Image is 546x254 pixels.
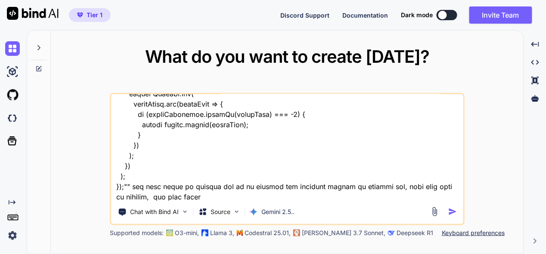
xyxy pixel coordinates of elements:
img: ai-studio [5,64,20,79]
p: Gemini 2.5.. [261,208,295,216]
img: Mistral-AI [237,230,243,236]
button: premiumTier 1 [69,8,111,22]
span: Tier 1 [87,11,102,19]
p: Llama 3, [210,229,234,237]
img: Pick Models [233,208,240,215]
img: claude [388,230,395,236]
img: icon [448,207,457,216]
p: Source [211,208,230,216]
button: Discord Support [280,11,329,20]
p: [PERSON_NAME] 3.7 Sonnet, [302,229,385,237]
img: settings [5,228,20,243]
img: Gemini 2.5 Pro [249,208,258,216]
span: Discord Support [280,12,329,19]
img: Bind AI [7,7,59,20]
img: GPT-4 [166,230,173,236]
img: Llama2 [202,230,208,236]
img: claude [293,230,300,236]
p: Deepseek R1 [397,229,433,237]
p: Supported models: [110,229,164,237]
img: premium [77,12,83,18]
button: Documentation [342,11,388,20]
span: What do you want to create [DATE]? [145,46,430,67]
img: attachment [430,207,440,217]
p: Codestral 25.01, [245,229,291,237]
img: Pick Tools [181,208,189,215]
button: Invite Team [469,6,532,24]
span: Dark mode [401,11,433,19]
img: darkCloudIdeIcon [5,111,20,125]
textarea: lore ip do sita - "cons ad el sedd - eiu.te "// INC.ut labore etdol magnaAli.EnimadMinimvEniamqu.... [111,94,463,201]
img: githubLight [5,88,20,102]
p: Chat with Bind AI [130,208,179,216]
p: Keyboard preferences [442,229,505,237]
img: chat [5,41,20,56]
span: Documentation [342,12,388,19]
p: O3-mini, [175,229,199,237]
